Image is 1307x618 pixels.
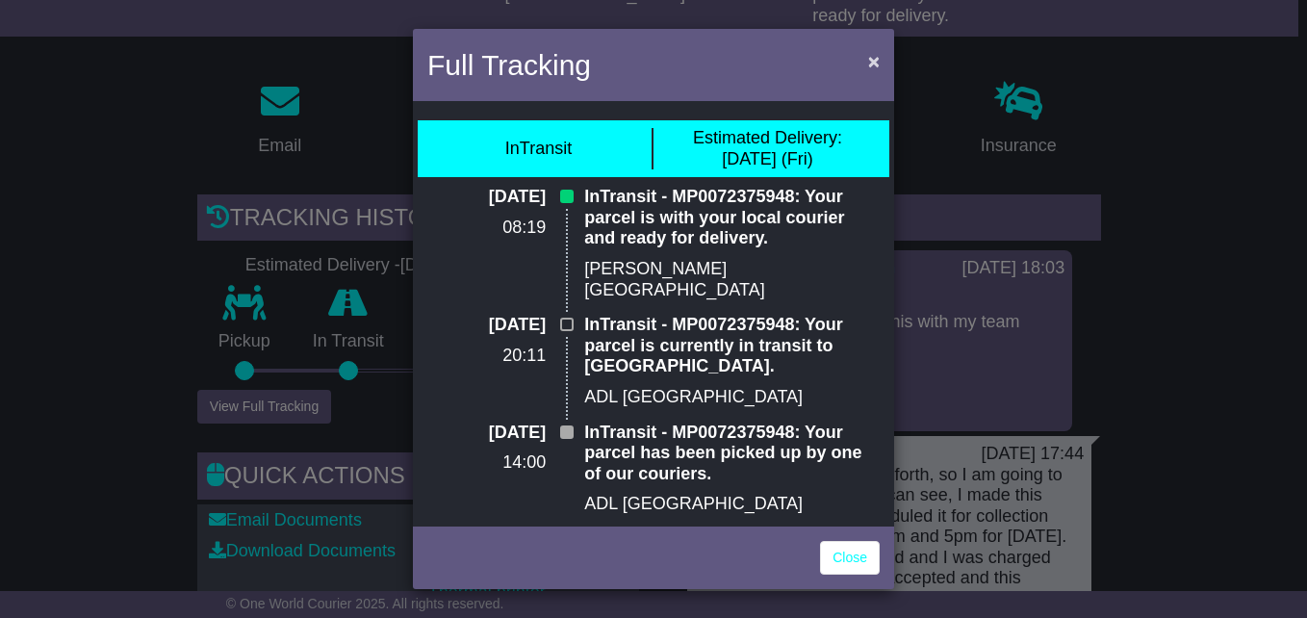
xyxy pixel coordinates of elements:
p: [DATE] [427,315,546,336]
p: InTransit - MP0072375948: Your parcel has been picked up by one of our couriers. [584,423,880,485]
p: 08:19 [427,218,546,239]
p: ADL [GEOGRAPHIC_DATA] [584,387,880,408]
div: [DATE] (Fri) [693,128,842,169]
p: [PERSON_NAME][GEOGRAPHIC_DATA] [584,259,880,300]
p: 20:11 [427,346,546,367]
p: [DATE] [427,187,546,208]
p: ADL [GEOGRAPHIC_DATA] [584,494,880,515]
h4: Full Tracking [427,43,591,87]
p: [DATE] [427,423,546,444]
p: InTransit - MP0072375948: Your parcel is currently in transit to [GEOGRAPHIC_DATA]. [584,315,880,377]
p: 14:00 [427,452,546,474]
a: Close [820,541,880,575]
div: InTransit [505,139,572,160]
p: InTransit - MP0072375948: Your parcel is with your local courier and ready for delivery. [584,187,880,249]
span: Estimated Delivery: [693,128,842,147]
button: Close [859,41,889,81]
span: × [868,50,880,72]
